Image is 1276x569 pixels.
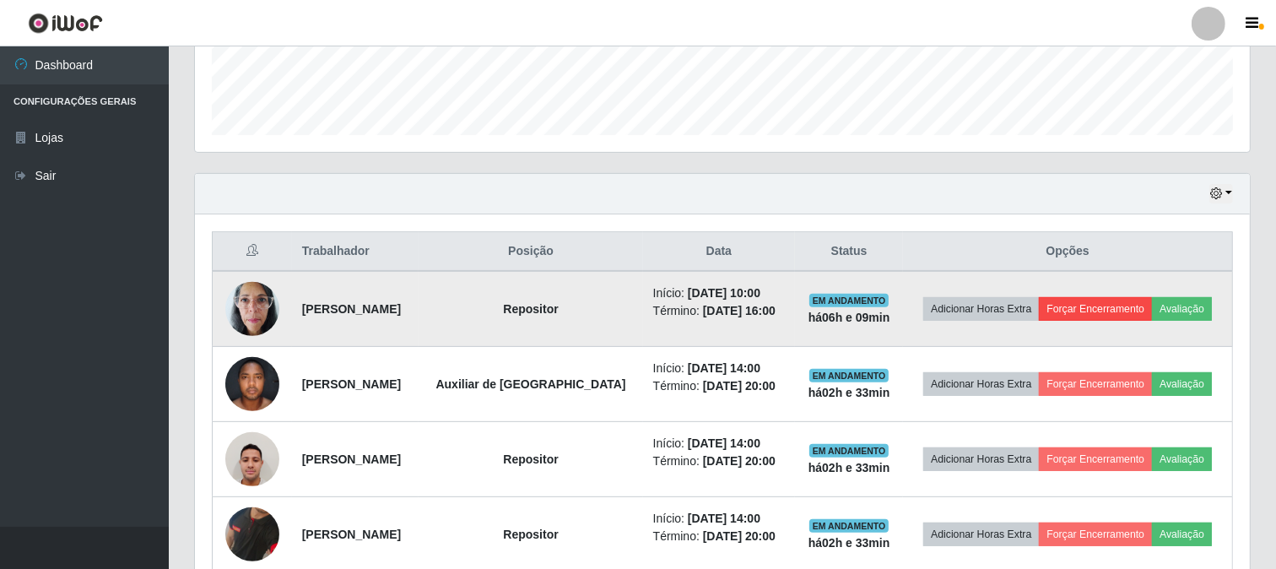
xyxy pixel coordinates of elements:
[923,523,1039,546] button: Adicionar Horas Extra
[1152,447,1212,471] button: Avaliação
[225,348,279,420] img: 1710558246367.jpeg
[653,284,785,302] li: Início:
[688,286,760,300] time: [DATE] 10:00
[653,528,785,545] li: Término:
[653,360,785,377] li: Início:
[419,232,642,272] th: Posição
[903,232,1232,272] th: Opções
[225,273,279,344] img: 1740495747223.jpeg
[703,529,776,543] time: [DATE] 20:00
[503,452,558,466] strong: Repositor
[688,512,760,525] time: [DATE] 14:00
[808,536,890,550] strong: há 02 h e 33 min
[292,232,419,272] th: Trabalhador
[809,519,889,533] span: EM ANDAMENTO
[302,302,401,316] strong: [PERSON_NAME]
[703,454,776,468] time: [DATE] 20:00
[808,386,890,399] strong: há 02 h e 33 min
[225,423,279,495] img: 1749045235898.jpeg
[653,510,785,528] li: Início:
[653,435,785,452] li: Início:
[809,369,889,382] span: EM ANDAMENTO
[653,302,785,320] li: Término:
[923,447,1039,471] button: Adicionar Horas Extra
[688,361,760,375] time: [DATE] 14:00
[653,377,785,395] li: Término:
[795,232,903,272] th: Status
[28,13,103,34] img: CoreUI Logo
[688,436,760,450] time: [DATE] 14:00
[503,302,558,316] strong: Repositor
[1039,523,1152,546] button: Forçar Encerramento
[436,377,626,391] strong: Auxiliar de [GEOGRAPHIC_DATA]
[302,377,401,391] strong: [PERSON_NAME]
[703,379,776,393] time: [DATE] 20:00
[1039,372,1152,396] button: Forçar Encerramento
[809,294,889,307] span: EM ANDAMENTO
[643,232,795,272] th: Data
[1152,372,1212,396] button: Avaliação
[1039,447,1152,471] button: Forçar Encerramento
[703,304,776,317] time: [DATE] 16:00
[809,444,889,458] span: EM ANDAMENTO
[923,297,1039,321] button: Adicionar Horas Extra
[653,452,785,470] li: Término:
[923,372,1039,396] button: Adicionar Horas Extra
[808,311,890,324] strong: há 06 h e 09 min
[1152,297,1212,321] button: Avaliação
[1039,297,1152,321] button: Forçar Encerramento
[302,528,401,541] strong: [PERSON_NAME]
[503,528,558,541] strong: Repositor
[808,461,890,474] strong: há 02 h e 33 min
[302,452,401,466] strong: [PERSON_NAME]
[1152,523,1212,546] button: Avaliação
